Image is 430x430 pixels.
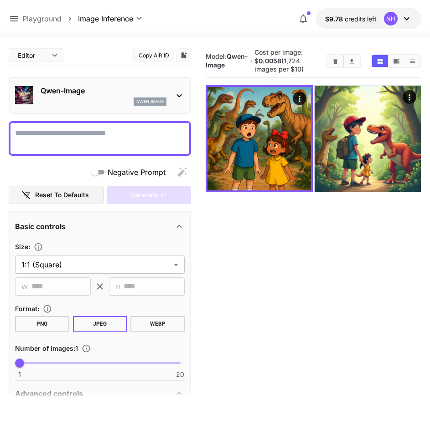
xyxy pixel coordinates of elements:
[371,54,421,68] div: Show images in grid viewShow images in video viewShow images in list view
[15,383,185,404] div: Advanced controls
[176,370,184,379] span: 20
[78,13,133,24] span: Image Inference
[325,14,377,24] div: $9.7805
[344,55,360,67] button: Download All
[18,370,21,379] span: 1
[315,86,421,192] img: ZjNKu0eHuYzitqvcMCi9gI9DmDApGiEzBepJ0OXUGo91DqH1GPx3mTE8fxnjudYYCUQI1GRyPF3QHyrOETbpaTq8b0axMgGXx...
[15,82,185,109] div: Qwen-Imageqwen_image
[22,13,78,24] nav: breadcrumb
[326,54,361,68] div: Clear ImagesDownload All
[293,92,306,105] div: Actions
[206,52,248,69] span: Model:
[73,316,127,332] button: JPEG
[41,85,166,96] p: Qwen-Image
[404,55,420,67] button: Show images in list view
[22,13,62,24] a: Playground
[133,49,174,62] button: Copy AIR ID
[259,57,281,65] b: 0.0058
[39,304,56,313] button: Choose the file format for the output image.
[15,316,69,332] button: PNG
[207,87,311,190] img: Z
[384,12,398,26] div: NH
[15,344,78,352] span: Number of images : 1
[21,259,170,270] span: 1:1 (Square)
[316,8,421,29] button: $9.7805NH
[403,90,416,104] div: Actions
[108,167,166,178] span: Negative Prompt
[130,316,185,332] button: WEBP
[78,344,94,353] button: Specify how many images to generate in a single request. Each image generation will be charged se...
[115,282,120,292] span: H
[136,98,164,105] p: qwen_image
[180,50,188,61] button: Add to library
[345,15,377,23] span: credits left
[15,243,30,251] span: Size :
[15,215,185,237] div: Basic controls
[9,186,104,205] button: Reset to defaults
[250,56,253,67] p: ·
[15,305,39,312] span: Format :
[389,55,404,67] button: Show images in video view
[15,221,66,232] p: Basic controls
[30,242,47,251] button: Adjust the dimensions of the generated image by specifying its width and height in pixels, or sel...
[325,15,345,23] span: $9.78
[254,48,304,73] span: Cost per image: $ (1,724 images per $10)
[18,51,46,60] span: Editor
[206,52,248,69] b: Qwen-Image
[372,55,388,67] button: Show images in grid view
[327,55,343,67] button: Clear Images
[21,282,28,292] span: W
